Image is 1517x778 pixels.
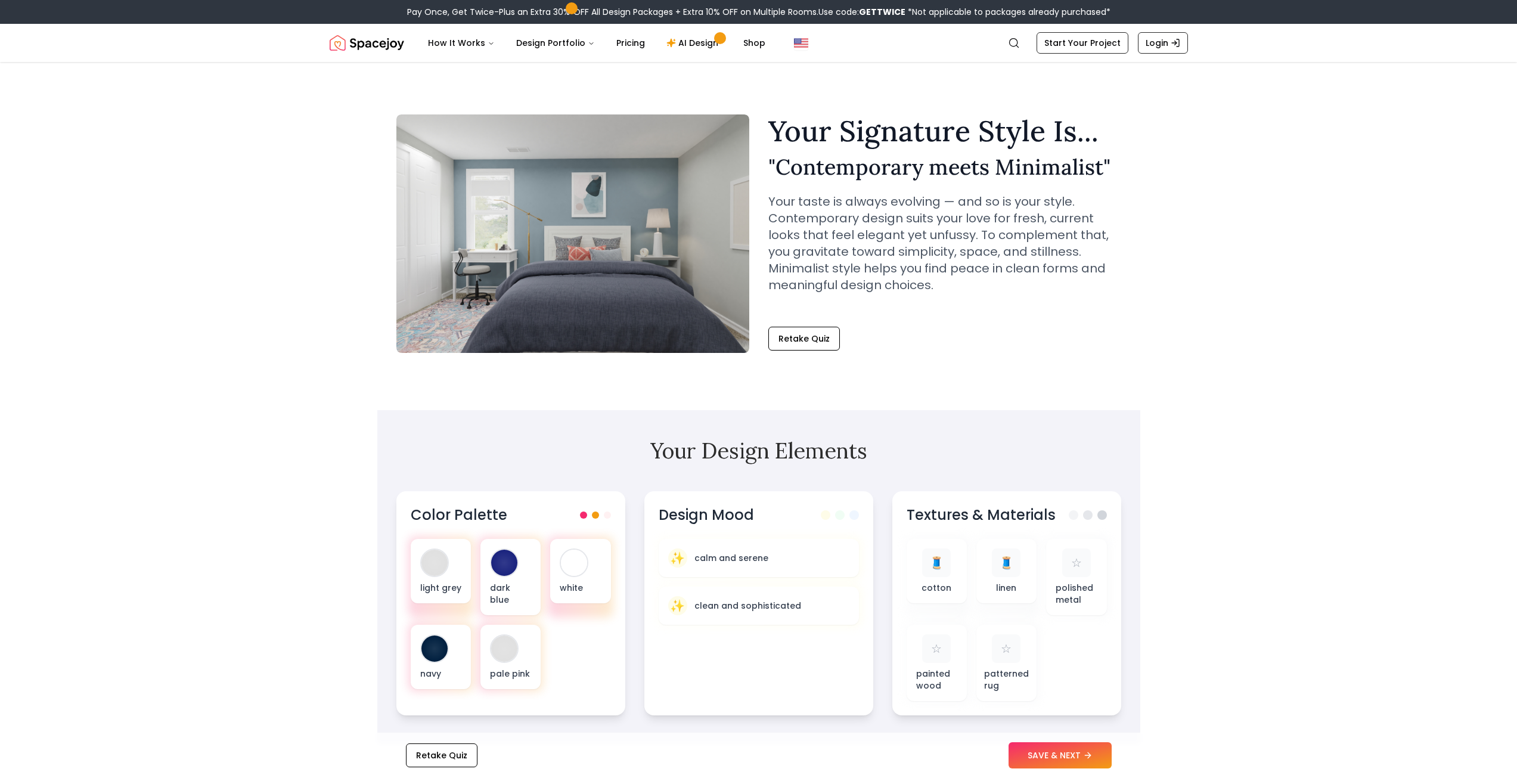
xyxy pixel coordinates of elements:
[768,327,840,351] button: Retake Quiz
[768,193,1121,293] p: Your taste is always evolving — and so is your style. Contemporary design suits your love for fre...
[607,31,654,55] a: Pricing
[1009,742,1112,768] button: SAVE & NEXT
[490,668,531,680] p: pale pink
[929,554,944,571] span: 🧵
[905,6,1110,18] span: *Not applicable to packages already purchased*
[670,597,685,614] span: ✨
[406,743,477,767] button: Retake Quiz
[734,31,775,55] a: Shop
[411,506,507,525] h3: Color Palette
[330,31,404,55] a: Spacejoy
[694,600,801,612] p: clean and sophisticated
[916,668,957,692] p: painted wood
[1037,32,1128,54] a: Start Your Project
[657,31,731,55] a: AI Design
[560,582,601,594] p: white
[931,640,942,657] span: ☆
[999,554,1014,571] span: 🧵
[396,439,1121,463] h2: Your Design Elements
[694,552,768,564] p: calm and serene
[670,550,685,566] span: ✨
[1056,582,1097,606] p: polished metal
[1071,554,1082,571] span: ☆
[507,31,604,55] button: Design Portfolio
[1138,32,1188,54] a: Login
[418,31,775,55] nav: Main
[907,506,1056,525] h3: Textures & Materials
[859,6,905,18] b: GETTWICE
[1001,640,1012,657] span: ☆
[420,582,461,594] p: light grey
[768,117,1121,145] h1: Your Signature Style Is...
[818,6,905,18] span: Use code:
[490,582,531,606] p: dark blue
[922,582,951,594] p: cotton
[330,24,1188,62] nav: Global
[794,36,808,50] img: United States
[396,114,749,353] img: Contemporary meets Minimalist Style Example
[330,31,404,55] img: Spacejoy Logo
[420,668,461,680] p: navy
[659,506,754,525] h3: Design Mood
[407,6,1110,18] div: Pay Once, Get Twice-Plus an Extra 30% OFF All Design Packages + Extra 10% OFF on Multiple Rooms.
[984,668,1029,692] p: patterned rug
[418,31,504,55] button: How It Works
[996,582,1016,594] p: linen
[768,155,1121,179] h2: " Contemporary meets Minimalist "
